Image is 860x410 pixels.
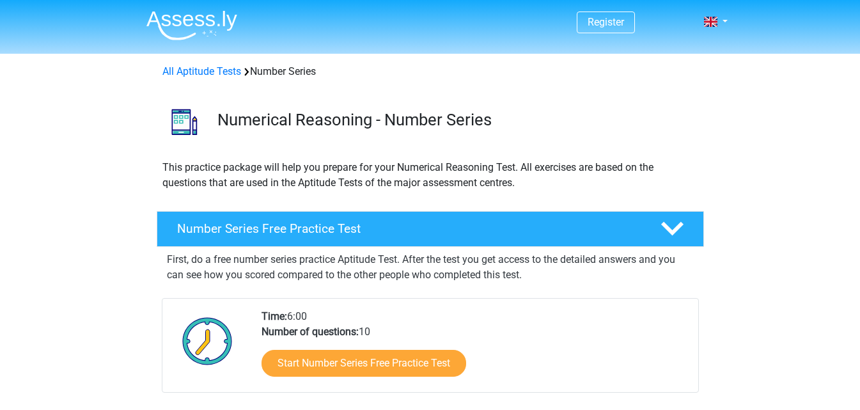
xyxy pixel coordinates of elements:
[157,64,703,79] div: Number Series
[217,110,694,130] h3: Numerical Reasoning - Number Series
[162,65,241,77] a: All Aptitude Tests
[588,16,624,28] a: Register
[162,160,698,191] p: This practice package will help you prepare for your Numerical Reasoning Test. All exercises are ...
[262,310,287,322] b: Time:
[175,309,240,373] img: Clock
[177,221,640,236] h4: Number Series Free Practice Test
[167,252,694,283] p: First, do a free number series practice Aptitude Test. After the test you get access to the detai...
[157,95,212,149] img: number series
[252,309,698,392] div: 6:00 10
[262,350,466,377] a: Start Number Series Free Practice Test
[152,211,709,247] a: Number Series Free Practice Test
[262,326,359,338] b: Number of questions:
[146,10,237,40] img: Assessly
